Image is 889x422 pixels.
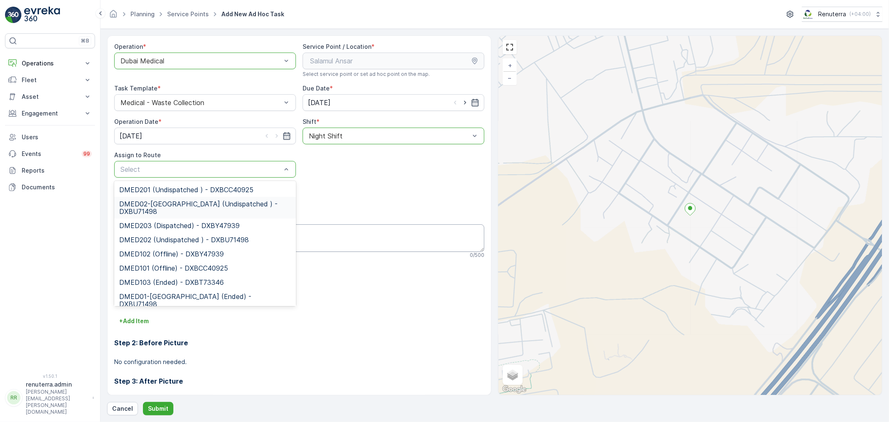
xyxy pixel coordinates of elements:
img: logo [5,7,22,23]
label: Service Point / Location [303,43,371,50]
p: ⌘B [81,38,89,44]
p: Operations [22,59,78,68]
button: Asset [5,88,95,105]
p: Fleet [22,76,78,84]
a: Planning [130,10,155,18]
a: Layers [503,366,522,384]
p: ( +04:00 ) [849,11,871,18]
button: Renuterra(+04:00) [802,7,882,22]
label: Assign to Route [114,151,161,158]
a: Zoom Out [503,72,516,84]
span: DMED201 (Undispatched ) - DXBCC40925 [119,186,253,193]
a: Events99 [5,146,95,162]
span: DMED102 (Offline) - DXBY47939 [119,250,224,258]
button: Submit [143,402,173,415]
span: DMED203 (Dispatched) - DXBY47939 [119,222,240,229]
span: − [508,74,512,81]
p: Select [120,164,281,174]
input: dd/mm/yyyy [114,128,296,144]
p: Users [22,133,92,141]
a: Homepage [109,13,118,20]
img: logo_light-DOdMpM7g.png [24,7,60,23]
button: Engagement [5,105,95,122]
a: Reports [5,162,95,179]
p: Cancel [112,404,133,413]
span: v 1.50.1 [5,374,95,379]
button: RRrenuterra.admin[PERSON_NAME][EMAIL_ADDRESS][PERSON_NAME][DOMAIN_NAME] [5,380,95,415]
span: DMED103 (Ended) - DXBT73346 [119,279,224,286]
div: RR [7,391,20,404]
a: Users [5,129,95,146]
img: Screenshot_2024-07-26_at_13.33.01.png [802,10,815,19]
input: Salamul Ansar [303,53,484,69]
button: Fleet [5,72,95,88]
label: Task Template [114,85,158,92]
h3: Step 1: Waste & Bin Type [114,294,484,304]
button: Operations [5,55,95,72]
h3: Step 3: After Picture [114,376,484,386]
label: Operation [114,43,143,50]
p: Documents [22,183,92,191]
img: Google [501,384,528,395]
label: Due Date [303,85,330,92]
p: Engagement [22,109,78,118]
h2: Task Template Configuration [114,272,484,284]
p: [PERSON_NAME][EMAIL_ADDRESS][PERSON_NAME][DOMAIN_NAME] [26,389,88,415]
button: +Add Item [114,314,154,328]
span: Select service point or set ad hoc point on the map. [303,71,430,78]
label: Shift [303,118,316,125]
p: Reports [22,166,92,175]
a: View Fullscreen [503,41,516,53]
input: dd/mm/yyyy [303,94,484,111]
span: DMED01-[GEOGRAPHIC_DATA] (Ended) - DXBU71498 [119,293,291,308]
p: Renuterra [818,10,846,18]
h3: Step 2: Before Picture [114,338,484,348]
a: Documents [5,179,95,196]
a: Zoom In [503,59,516,72]
p: Submit [148,404,168,413]
a: Service Points [167,10,209,18]
span: DMED02-[GEOGRAPHIC_DATA] (Undispatched ) - DXBU71498 [119,200,291,215]
span: Add New Ad Hoc Task [220,10,286,18]
span: DMED101 (Offline) - DXBCC40925 [119,264,228,272]
p: 99 [83,151,90,157]
p: Events [22,150,77,158]
p: Asset [22,93,78,101]
p: + Add Item [119,317,149,325]
p: No configuration needed. [114,358,484,366]
p: 0 / 500 [470,252,484,259]
button: Cancel [107,402,138,415]
p: renuterra.admin [26,380,88,389]
span: DMED202 (Undispatched ) - DXBU71498 [119,236,249,244]
label: Operation Date [114,118,158,125]
span: + [508,62,512,69]
a: Open this area in Google Maps (opens a new window) [501,384,528,395]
